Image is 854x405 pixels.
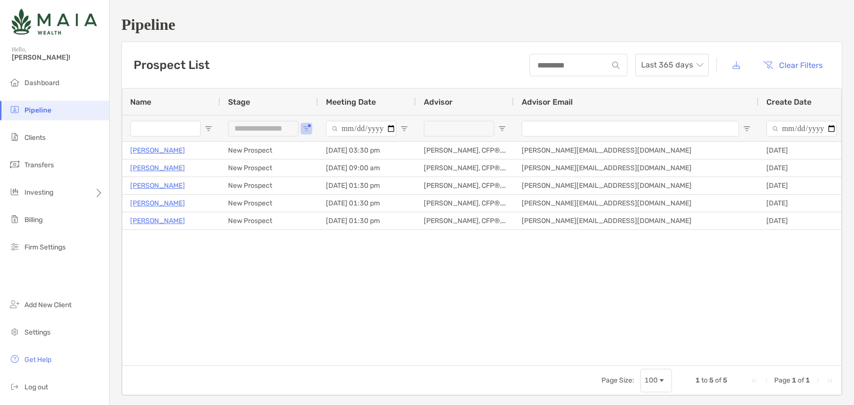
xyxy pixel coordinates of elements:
[130,162,185,174] a: [PERSON_NAME]
[416,195,514,212] div: [PERSON_NAME], CFP®, CDFA®
[318,212,416,229] div: [DATE] 01:30 pm
[302,125,310,133] button: Open Filter Menu
[9,241,21,252] img: firm-settings icon
[640,369,672,392] div: Page Size
[24,356,51,364] span: Get Help
[514,212,759,229] div: [PERSON_NAME][EMAIL_ADDRESS][DOMAIN_NAME]
[645,376,658,384] div: 100
[24,383,48,391] span: Log out
[24,301,71,309] span: Add New Client
[9,213,21,225] img: billing icon
[798,376,804,384] span: of
[514,142,759,159] div: [PERSON_NAME][EMAIL_ADDRESS][DOMAIN_NAME]
[318,177,416,194] div: [DATE] 01:30 pm
[9,326,21,337] img: settings icon
[701,376,708,384] span: to
[24,216,43,224] span: Billing
[24,328,50,337] span: Settings
[220,195,318,212] div: New Prospect
[318,142,416,159] div: [DATE] 03:30 pm
[228,97,250,107] span: Stage
[826,377,833,384] div: Last Page
[326,97,376,107] span: Meeting Date
[318,195,416,212] div: [DATE] 01:30 pm
[9,381,21,392] img: logout icon
[612,62,620,69] img: input icon
[24,243,66,251] span: Firm Settings
[695,376,700,384] span: 1
[416,142,514,159] div: [PERSON_NAME], CFP®, CDFA®
[522,97,573,107] span: Advisor Email
[766,121,837,136] input: Create Date Filter Input
[424,97,453,107] span: Advisor
[205,125,212,133] button: Open Filter Menu
[814,377,822,384] div: Next Page
[121,16,842,34] h1: Pipeline
[762,377,770,384] div: Previous Page
[9,76,21,88] img: dashboard icon
[514,159,759,177] div: [PERSON_NAME][EMAIL_ADDRESS][DOMAIN_NAME]
[416,159,514,177] div: [PERSON_NAME], CFP®, CDFA®
[134,58,209,72] h3: Prospect List
[220,212,318,229] div: New Prospect
[9,104,21,115] img: pipeline icon
[792,376,796,384] span: 1
[12,4,97,39] img: Zoe Logo
[641,54,703,76] span: Last 365 days
[756,54,830,76] button: Clear Filters
[24,188,53,197] span: Investing
[220,142,318,159] div: New Prospect
[12,53,103,62] span: [PERSON_NAME]!
[9,158,21,170] img: transfers icon
[400,125,408,133] button: Open Filter Menu
[514,177,759,194] div: [PERSON_NAME][EMAIL_ADDRESS][DOMAIN_NAME]
[416,177,514,194] div: [PERSON_NAME], CFP®, CDFA®
[130,97,151,107] span: Name
[743,125,751,133] button: Open Filter Menu
[806,376,810,384] span: 1
[24,79,59,87] span: Dashboard
[514,195,759,212] div: [PERSON_NAME][EMAIL_ADDRESS][DOMAIN_NAME]
[326,121,396,136] input: Meeting Date Filter Input
[130,180,185,192] a: [PERSON_NAME]
[220,159,318,177] div: New Prospect
[498,125,506,133] button: Open Filter Menu
[766,97,811,107] span: Create Date
[522,121,739,136] input: Advisor Email Filter Input
[130,121,201,136] input: Name Filter Input
[9,131,21,143] img: clients icon
[130,197,185,209] a: [PERSON_NAME]
[841,125,849,133] button: Open Filter Menu
[130,144,185,157] a: [PERSON_NAME]
[24,134,46,142] span: Clients
[715,376,721,384] span: of
[24,161,54,169] span: Transfers
[318,159,416,177] div: [DATE] 09:00 am
[709,376,714,384] span: 5
[9,353,21,365] img: get-help icon
[220,177,318,194] div: New Prospect
[723,376,727,384] span: 5
[9,298,21,310] img: add_new_client icon
[751,377,759,384] div: First Page
[9,186,21,198] img: investing icon
[601,376,634,384] div: Page Size:
[24,106,51,114] span: Pipeline
[774,376,790,384] span: Page
[130,215,185,227] a: [PERSON_NAME]
[416,212,514,229] div: [PERSON_NAME], CFP®, CDFA®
